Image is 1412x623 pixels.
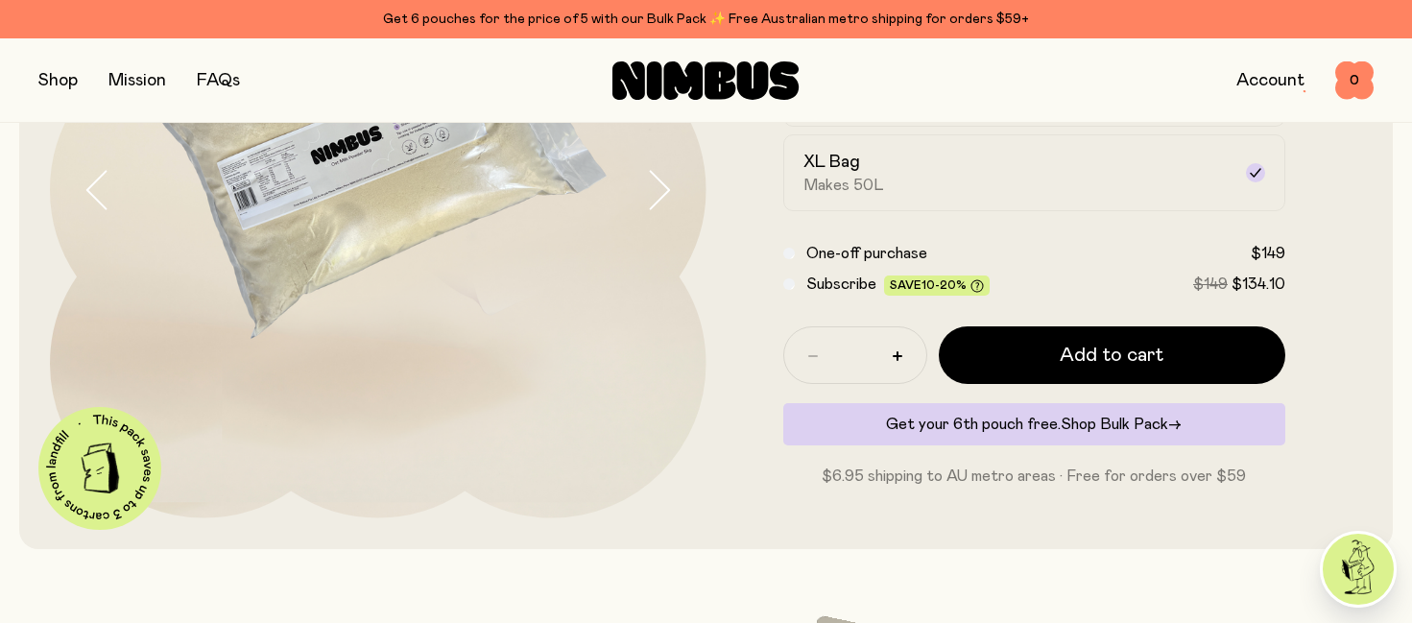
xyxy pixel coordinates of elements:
a: FAQs [197,72,240,89]
button: Add to cart [939,326,1286,384]
a: Shop Bulk Pack→ [1061,417,1182,432]
span: Add to cart [1060,342,1163,369]
img: agent [1323,534,1394,605]
span: 10-20% [921,279,967,291]
span: Save [890,279,984,294]
div: Get 6 pouches for the price of 5 with our Bulk Pack ✨ Free Australian metro shipping for orders $59+ [38,8,1374,31]
span: $149 [1193,276,1228,292]
h2: XL Bag [803,151,860,174]
span: $134.10 [1232,276,1285,292]
img: illustration-carton.png [68,436,132,500]
span: Makes 50L [803,176,884,195]
span: $149 [1251,246,1285,261]
a: Account [1236,72,1304,89]
span: One-off purchase [806,246,927,261]
p: $6.95 shipping to AU metro areas · Free for orders over $59 [783,465,1286,488]
button: 0 [1335,61,1374,100]
a: Mission [108,72,166,89]
span: Subscribe [806,276,876,292]
div: Get your 6th pouch free. [783,403,1286,445]
span: Shop Bulk Pack [1061,417,1168,432]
